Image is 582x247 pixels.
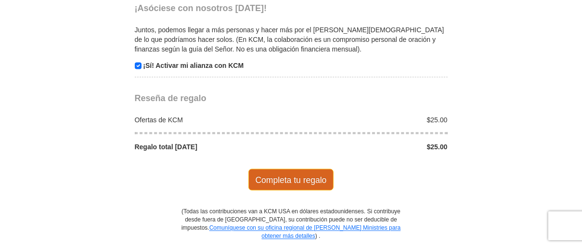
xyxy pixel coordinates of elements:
font: Regalo total [DATE] [135,143,197,151]
font: Ofertas de KCM [135,116,183,124]
a: Comuníquese con su oficina regional de [PERSON_NAME] Ministries para obtener más detalles [209,225,401,240]
font: ¡Sí! Activar mi alianza con KCM [143,62,244,69]
font: Juntos, podemos llegar a más personas y hacer más por el [PERSON_NAME][DEMOGRAPHIC_DATA] de lo qu... [135,26,444,53]
font: Completa tu regalo [256,175,327,185]
font: $25.00 [427,116,448,124]
font: Reseña de regalo [135,93,207,103]
font: ¡Asóciese con nosotros [DATE]! [135,3,267,13]
font: (Todas las contribuciones van a KCM USA en dólares estadounidenses. Si contribuye desde fuera de ... [181,208,401,232]
font: ) . [315,233,321,240]
font: $25.00 [427,143,448,151]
